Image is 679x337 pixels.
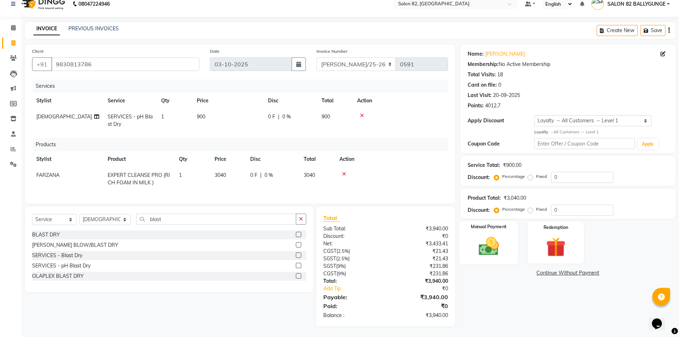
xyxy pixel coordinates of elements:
[468,81,497,89] div: Card on file:
[503,162,521,169] div: ₹900.00
[323,248,336,254] span: CGST
[33,80,453,93] div: Services
[103,151,175,167] th: Product
[175,151,210,167] th: Qty
[502,173,525,180] label: Percentage
[282,113,291,121] span: 0 %
[215,172,226,178] span: 3040
[338,256,348,261] span: 2.5%
[462,269,674,277] a: Continue Without Payment
[386,293,453,301] div: ₹3,940.00
[386,312,453,319] div: ₹3,940.00
[597,25,638,36] button: Create New
[318,225,386,233] div: Sub Total:
[485,102,500,109] div: 4012.7
[472,235,505,258] img: _cash.svg
[264,93,317,109] th: Disc
[318,262,386,270] div: ( )
[323,270,336,277] span: CGST
[103,93,157,109] th: Service
[540,235,572,259] img: _gift.svg
[386,233,453,240] div: ₹0
[485,50,525,58] a: [PERSON_NAME]
[32,48,43,55] label: Client
[32,57,52,71] button: +91
[323,255,336,262] span: SGST
[179,172,182,178] span: 1
[468,174,490,181] div: Discount:
[338,263,344,269] span: 9%
[544,224,568,231] label: Redemption
[386,262,453,270] div: ₹231.86
[468,140,535,148] div: Coupon Code
[108,172,170,186] span: EXPERT CLEANSE PRO (RICH FOAM IN MILK )
[68,25,119,32] a: PREVIOUS INVOICES
[534,129,553,134] strong: Loyalty →
[468,102,484,109] div: Points:
[386,277,453,285] div: ₹3,940.00
[264,172,273,179] span: 0 %
[33,138,453,151] div: Products
[502,206,525,213] label: Percentage
[210,48,220,55] label: Date
[32,151,103,167] th: Stylist
[108,113,153,127] span: SERVICES - pH Blast Dry
[51,57,199,71] input: Search by Name/Mobile/Email/Code
[36,113,92,120] span: [DEMOGRAPHIC_DATA]
[468,61,499,68] div: Membership:
[304,172,315,178] span: 3040
[335,151,448,167] th: Action
[197,113,205,120] span: 900
[318,233,386,240] div: Discount:
[318,285,397,292] a: Add Tip
[471,224,506,230] label: Manual Payment
[468,50,484,58] div: Name:
[278,113,279,121] span: |
[338,271,345,276] span: 9%
[468,117,535,124] div: Apply Discount
[32,272,84,280] div: OLAPLEX BLAST DRY
[468,206,490,214] div: Discount:
[386,302,453,310] div: ₹0
[317,48,348,55] label: Invoice Number
[318,293,386,301] div: Payable:
[386,240,453,247] div: ₹3,433.41
[534,138,635,149] input: Enter Offer / Coupon Code
[536,206,547,213] label: Fixed
[246,151,299,167] th: Disc
[32,262,91,270] div: SERVICES - pH Blast Dry
[386,270,453,277] div: ₹231.86
[318,240,386,247] div: Net:
[318,255,386,262] div: ( )
[161,113,164,120] span: 1
[210,151,246,167] th: Price
[318,302,386,310] div: Paid:
[353,93,448,109] th: Action
[318,277,386,285] div: Total:
[250,172,257,179] span: 0 F
[607,0,665,8] span: SALON 82 BALLYGUNGE
[493,92,520,99] div: 20-09-2025
[498,81,501,89] div: 0
[136,214,296,225] input: Search or Scan
[317,93,353,109] th: Total
[504,194,526,202] div: ₹3,040.00
[468,194,501,202] div: Product Total:
[32,252,82,259] div: SERVICES - Blast Dry
[536,173,547,180] label: Fixed
[386,225,453,233] div: ₹3,940.00
[641,25,665,36] button: Save
[468,92,492,99] div: Last Visit:
[318,312,386,319] div: Balance :
[32,93,103,109] th: Stylist
[338,248,349,254] span: 2.5%
[192,93,264,109] th: Price
[323,214,340,222] span: Total
[468,61,668,68] div: No Active Membership
[638,139,658,149] button: Apply
[34,22,60,35] a: INVOICE
[468,162,500,169] div: Service Total:
[323,263,336,269] span: SGST
[468,71,496,78] div: Total Visits:
[260,172,262,179] span: |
